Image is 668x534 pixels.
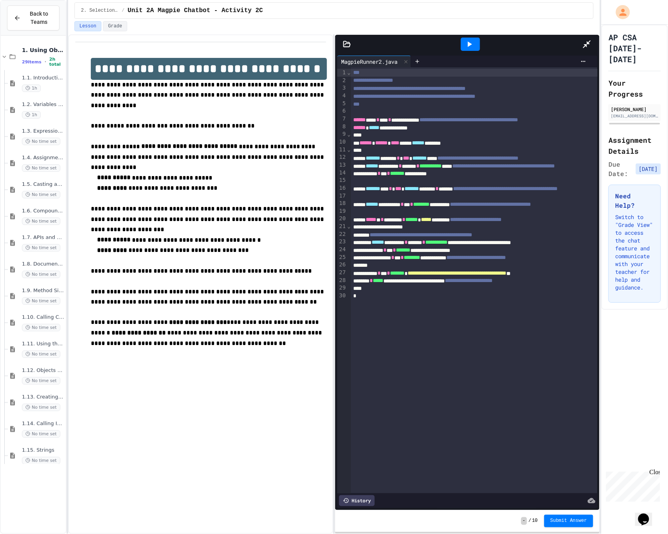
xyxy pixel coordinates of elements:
[22,421,64,427] span: 1.14. Calling Instance Methods
[22,457,60,464] span: No time set
[615,191,654,210] h3: Need Help?
[22,138,60,145] span: No time set
[337,277,347,284] div: 28
[611,106,659,113] div: [PERSON_NAME]
[337,261,347,269] div: 26
[608,77,661,99] h2: Your Progress
[337,254,347,261] div: 25
[337,169,347,177] div: 14
[45,59,46,65] span: •
[22,191,60,198] span: No time set
[337,69,347,77] div: 1
[22,430,60,438] span: No time set
[544,515,594,527] button: Submit Answer
[611,113,659,119] div: [EMAIL_ADDRESS][DOMAIN_NAME]
[608,3,632,21] div: My Account
[22,155,64,161] span: 1.4. Assignment and Input
[608,32,661,65] h1: AP CSA [DATE]-[DATE]
[22,244,60,252] span: No time set
[22,164,60,172] span: No time set
[22,367,64,374] span: 1.12. Objects - Instances of Classes
[22,208,64,214] span: 1.6. Compound Assignment Operators
[337,223,347,230] div: 21
[337,230,347,238] div: 22
[122,7,125,14] span: /
[337,238,347,246] div: 23
[337,292,347,300] div: 30
[337,130,347,138] div: 9
[25,10,53,26] span: Back to Teams
[22,394,64,401] span: 1.13. Creating and Initializing Objects: Constructors
[22,101,64,108] span: 1.2. Variables and Data Types
[22,297,60,305] span: No time set
[22,271,60,278] span: No time set
[337,269,347,277] div: 27
[337,207,347,215] div: 19
[22,351,60,358] span: No time set
[339,495,375,506] div: History
[337,138,347,146] div: 10
[22,75,64,81] span: 1.1. Introduction to Algorithms, Programming, and Compilers
[22,341,64,347] span: 1.11. Using the Math Class
[22,85,41,92] span: 1h
[337,161,347,169] div: 13
[337,146,347,154] div: 11
[337,284,347,292] div: 29
[22,314,64,321] span: 1.10. Calling Class Methods
[81,7,119,14] span: 2. Selection and Iteration
[337,153,347,161] div: 12
[337,200,347,207] div: 18
[22,324,60,331] span: No time set
[22,404,60,411] span: No time set
[128,6,263,15] span: Unit 2A Magpie Chatbot - Activity 2C
[22,447,64,454] span: 1.15. Strings
[532,518,538,524] span: 10
[337,107,347,115] div: 6
[337,246,347,254] div: 24
[615,213,654,291] p: Switch to "Grade View" to access the chat feature and communicate with your teacher for help and ...
[22,47,64,54] span: 1. Using Objects and Methods
[337,100,347,108] div: 5
[22,111,41,119] span: 1h
[337,84,347,92] div: 3
[521,517,527,525] span: -
[551,518,587,524] span: Submit Answer
[22,288,64,294] span: 1.9. Method Signatures
[337,176,347,184] div: 15
[608,160,633,178] span: Due Date:
[347,69,351,76] span: Fold line
[22,218,60,225] span: No time set
[347,146,351,153] span: Fold line
[337,115,347,123] div: 7
[603,469,660,502] iframe: chat widget
[337,56,411,67] div: MagpieRunner2.java
[337,184,347,192] div: 16
[337,92,347,100] div: 4
[347,131,351,137] span: Fold line
[337,58,401,66] div: MagpieRunner2.java
[636,164,661,174] span: [DATE]
[3,3,54,50] div: Chat with us now!Close
[608,135,661,156] h2: Assignment Details
[347,223,351,229] span: Fold line
[337,77,347,85] div: 2
[337,123,347,131] div: 8
[22,234,64,241] span: 1.7. APIs and Libraries
[49,57,64,67] span: 2h total
[22,181,64,188] span: 1.5. Casting and Ranges of Values
[529,518,531,524] span: /
[635,503,660,526] iframe: chat widget
[22,128,64,135] span: 1.3. Expressions and Output [New]
[22,377,60,385] span: No time set
[337,192,347,200] div: 17
[74,21,101,31] button: Lesson
[7,5,60,31] button: Back to Teams
[22,59,42,65] span: 29 items
[22,261,64,268] span: 1.8. Documentation with Comments and Preconditions
[103,21,127,31] button: Grade
[337,215,347,223] div: 20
